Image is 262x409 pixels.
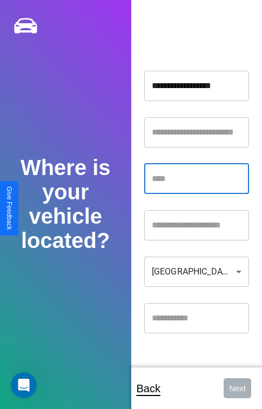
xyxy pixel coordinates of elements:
div: Give Feedback [5,186,13,230]
p: Back [137,379,160,398]
div: [GEOGRAPHIC_DATA] [144,257,249,287]
iframe: Intercom live chat [11,372,37,398]
button: Next [224,378,251,398]
h2: Where is your vehicle located? [13,156,118,253]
